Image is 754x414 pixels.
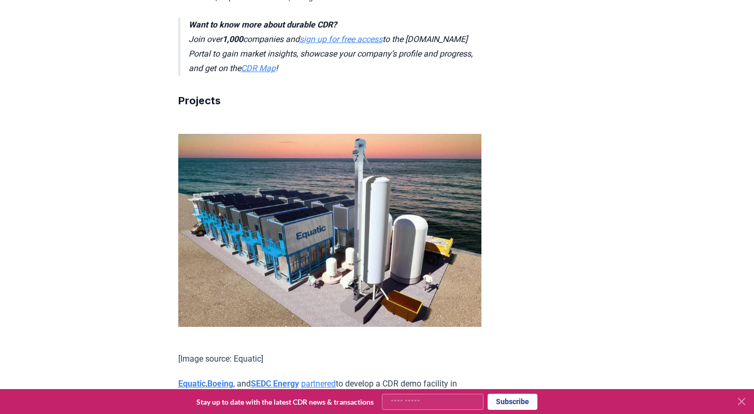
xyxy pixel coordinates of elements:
[222,34,243,44] strong: 1,000
[301,379,336,389] a: partnered
[189,20,337,30] strong: Want to know more about durable CDR?
[251,379,299,389] a: SEDC Energy
[241,63,276,73] a: CDR Map
[178,379,206,389] a: Equatic
[178,352,481,366] p: [Image source: Equatic]
[189,20,473,73] em: Join over companies and to the [DOMAIN_NAME] Portal to gain market insights, showcase your compan...
[300,34,382,44] a: sign up for free access
[178,94,221,107] strong: Projects
[207,379,233,389] a: Boeing
[178,134,481,327] img: blog post image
